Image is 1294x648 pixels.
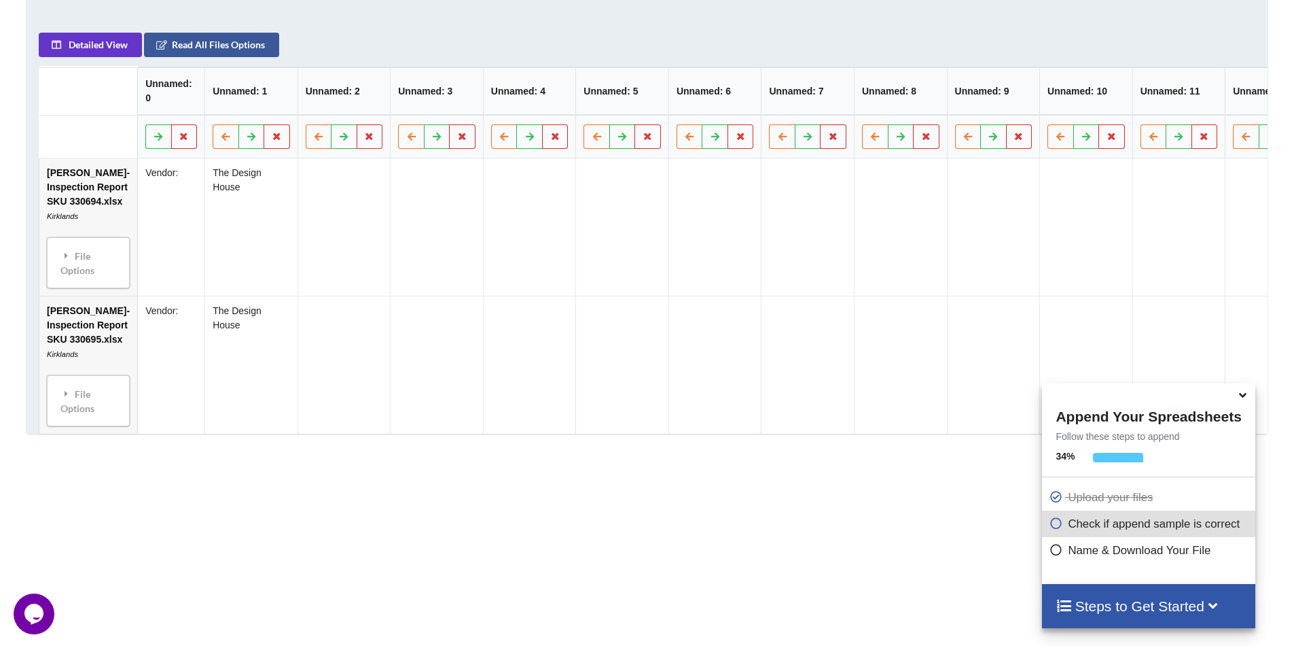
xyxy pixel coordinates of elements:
div: File Options [51,379,126,422]
th: Unnamed: 3 [391,67,484,115]
td: [PERSON_NAME]-Inspection Report SKU 330694.xlsx [39,158,137,296]
th: Unnamed: 11 [1132,67,1225,115]
h4: Append Your Spreadsheets [1042,405,1255,425]
th: Unnamed: 10 [1039,67,1132,115]
th: Unnamed: 2 [298,67,391,115]
td: [PERSON_NAME]-Inspection Report SKU 330695.xlsx [39,296,137,434]
th: Unnamed: 5 [576,67,669,115]
p: Check if append sample is correct [1049,515,1251,532]
button: Read All Files Options [144,33,279,57]
iframe: chat widget [14,594,57,634]
div: File Options [51,241,126,284]
p: Name & Download Your File [1049,542,1251,559]
i: Kirklands [47,212,78,220]
b: 34 % [1056,451,1075,462]
th: Unnamed: 8 [854,67,947,115]
th: Unnamed: 9 [947,67,1040,115]
td: The Design House [205,158,298,296]
th: Unnamed: 1 [205,67,298,115]
th: Unnamed: 7 [761,67,855,115]
th: Unnamed: 4 [483,67,576,115]
p: Follow these steps to append [1042,430,1255,443]
p: Upload your files [1049,489,1251,506]
button: Detailed View [39,33,142,57]
i: Kirklands [47,350,78,358]
td: Vendor: [137,158,204,296]
h4: Steps to Get Started [1056,598,1241,615]
th: Unnamed: 0 [137,67,204,115]
th: Unnamed: 6 [668,67,761,115]
td: The Design House [205,296,298,434]
td: Vendor: [137,296,204,434]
